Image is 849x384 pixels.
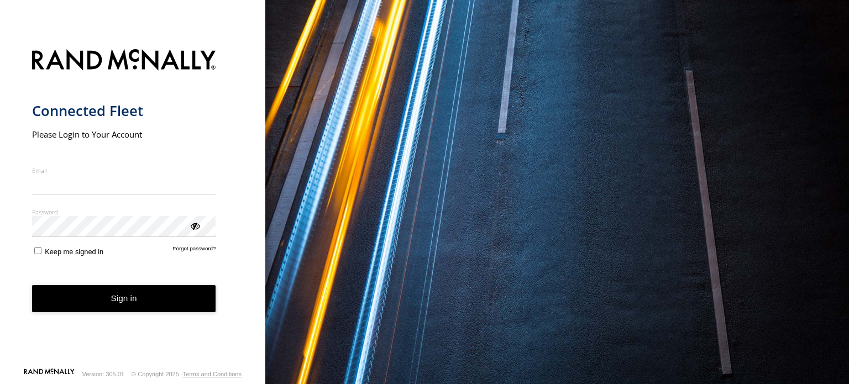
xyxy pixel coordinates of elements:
a: Terms and Conditions [183,371,242,377]
label: Email [32,166,216,175]
button: Sign in [32,285,216,312]
input: Keep me signed in [34,247,41,254]
a: Visit our Website [24,369,75,380]
a: Forgot password? [173,245,216,256]
form: main [32,43,234,367]
h2: Please Login to Your Account [32,129,216,140]
div: Version: 305.01 [82,371,124,377]
span: Keep me signed in [45,248,103,256]
label: Password [32,208,216,216]
h1: Connected Fleet [32,102,216,120]
div: ViewPassword [189,220,200,231]
img: Rand McNally [32,47,216,75]
div: © Copyright 2025 - [132,371,242,377]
